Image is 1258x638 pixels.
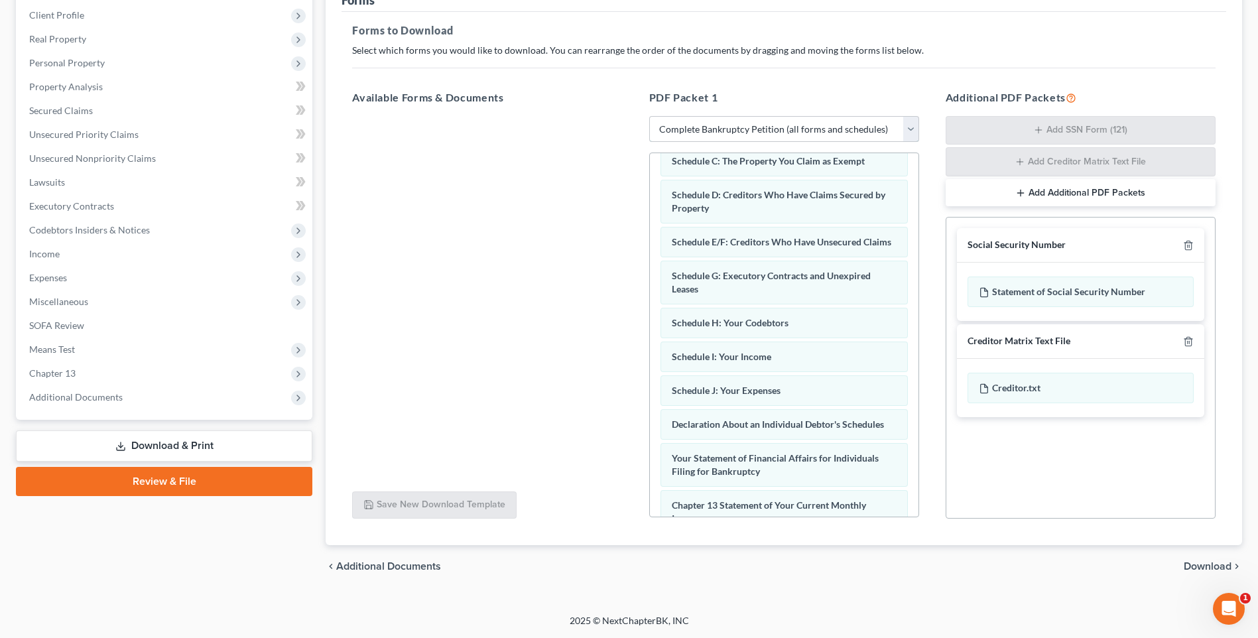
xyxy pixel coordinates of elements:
[649,90,919,105] h5: PDF Packet 1
[29,224,150,235] span: Codebtors Insiders & Notices
[672,499,866,524] span: Chapter 13 Statement of Your Current Monthly Income
[16,430,312,462] a: Download & Print
[672,418,884,430] span: Declaration About an Individual Debtor's Schedules
[29,9,84,21] span: Client Profile
[672,236,891,247] span: Schedule E/F: Creditors Who Have Unsecured Claims
[336,561,441,572] span: Additional Documents
[16,467,312,496] a: Review & File
[29,129,139,140] span: Unsecured Priority Claims
[968,239,1066,251] div: Social Security Number
[19,194,312,218] a: Executory Contracts
[1184,561,1231,572] span: Download
[968,277,1194,307] div: Statement of Social Security Number
[946,90,1216,105] h5: Additional PDF Packets
[29,296,88,307] span: Miscellaneous
[1184,561,1242,572] button: Download chevron_right
[19,147,312,170] a: Unsecured Nonpriority Claims
[19,170,312,194] a: Lawsuits
[352,44,1216,57] p: Select which forms you would like to download. You can rearrange the order of the documents by dr...
[672,385,781,396] span: Schedule J: Your Expenses
[29,200,114,212] span: Executory Contracts
[19,75,312,99] a: Property Analysis
[29,320,84,331] span: SOFA Review
[19,314,312,338] a: SOFA Review
[1240,593,1251,604] span: 1
[29,176,65,188] span: Lawsuits
[29,272,67,283] span: Expenses
[29,81,103,92] span: Property Analysis
[946,179,1216,207] button: Add Additional PDF Packets
[672,452,879,477] span: Your Statement of Financial Affairs for Individuals Filing for Bankruptcy
[946,147,1216,176] button: Add Creditor Matrix Text File
[1213,593,1245,625] iframe: Intercom live chat
[326,561,336,572] i: chevron_left
[29,153,156,164] span: Unsecured Nonpriority Claims
[672,317,788,328] span: Schedule H: Your Codebtors
[29,248,60,259] span: Income
[968,335,1070,348] div: Creditor Matrix Text File
[672,270,871,294] span: Schedule G: Executory Contracts and Unexpired Leases
[672,351,771,362] span: Schedule I: Your Income
[326,561,441,572] a: chevron_left Additional Documents
[352,23,1216,38] h5: Forms to Download
[968,373,1194,403] div: Creditor.txt
[29,33,86,44] span: Real Property
[29,391,123,403] span: Additional Documents
[251,614,1007,638] div: 2025 © NextChapterBK, INC
[946,116,1216,145] button: Add SSN Form (121)
[29,367,76,379] span: Chapter 13
[352,90,622,105] h5: Available Forms & Documents
[29,57,105,68] span: Personal Property
[29,344,75,355] span: Means Test
[29,105,93,116] span: Secured Claims
[672,155,865,166] span: Schedule C: The Property You Claim as Exempt
[352,491,517,519] button: Save New Download Template
[19,123,312,147] a: Unsecured Priority Claims
[672,189,885,214] span: Schedule D: Creditors Who Have Claims Secured by Property
[19,99,312,123] a: Secured Claims
[1231,561,1242,572] i: chevron_right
